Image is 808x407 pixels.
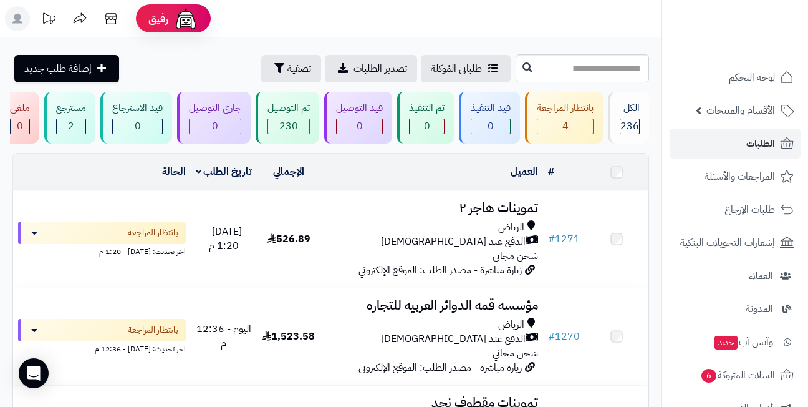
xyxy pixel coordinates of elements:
span: بانتظار المراجعة [128,227,178,239]
span: جديد [714,336,738,350]
a: تاريخ الطلب [196,164,252,179]
span: بانتظار المراجعة [128,324,178,336]
div: Open Intercom Messenger [19,358,49,388]
div: 0 [337,119,382,134]
a: الإجمالي [273,164,304,179]
span: إضافة طلب جديد [24,61,92,76]
a: المراجعات والأسئلة [670,162,801,192]
div: اخر تحديث: [DATE] - 1:20 م [18,244,186,257]
a: تم التوصيل 230 [253,92,322,144]
a: وآتس آبجديد [670,327,801,357]
a: المدونة [670,294,801,324]
div: الكل [620,101,640,115]
button: تصفية [261,55,321,82]
div: قيد التوصيل [336,101,383,115]
span: 0 [212,119,218,134]
a: # [548,164,554,179]
div: ملغي [10,101,30,115]
span: رفيق [148,11,168,26]
h3: مؤسسه قمه الدوائر العربيه للتجاره [325,298,538,313]
a: #1270 [548,329,580,344]
span: 230 [279,119,298,134]
span: الأقسام والمنتجات [706,102,775,119]
a: قيد التوصيل 0 [322,92,395,144]
a: إشعارات التحويلات البنكية [670,228,801,258]
a: تصدير الطلبات [325,55,417,82]
a: #1271 [548,232,580,247]
a: الطلبات [670,129,801,159]
div: 2 [57,119,85,134]
a: قيد الاسترجاع 0 [98,92,175,144]
a: مسترجع 2 [42,92,98,144]
span: إشعارات التحويلات البنكية [680,234,775,252]
a: بانتظار المراجعة 4 [522,92,605,144]
span: 526.89 [267,232,310,247]
span: لوحة التحكم [729,69,775,86]
div: قيد الاسترجاع [112,101,163,115]
span: المراجعات والأسئلة [705,168,775,185]
span: 4 [562,119,569,134]
div: 0 [410,119,444,134]
span: 0 [424,119,430,134]
a: الحالة [162,164,186,179]
div: 0 [471,119,510,134]
span: طلبات الإرجاع [724,201,775,218]
span: شحن مجاني [493,248,538,263]
div: 0 [190,119,241,134]
div: تم التنفيذ [409,101,445,115]
span: 0 [135,119,141,134]
div: 0 [113,119,162,134]
a: جاري التوصيل 0 [175,92,253,144]
div: جاري التوصيل [189,101,241,115]
span: شحن مجاني [493,346,538,361]
div: 230 [268,119,309,134]
a: طلباتي المُوكلة [421,55,511,82]
span: المدونة [746,300,773,318]
span: زيارة مباشرة - مصدر الطلب: الموقع الإلكتروني [358,263,522,278]
div: 0 [11,119,29,134]
a: طلبات الإرجاع [670,195,801,225]
span: 2 [68,119,74,134]
span: # [548,329,555,344]
a: إضافة طلب جديد [14,55,119,82]
h3: تموينات هاجر ٢ [325,201,538,215]
span: 0 [357,119,363,134]
div: 4 [537,119,593,134]
span: 0 [488,119,494,134]
span: 6 [701,368,717,383]
span: العملاء [749,267,773,285]
a: تم التنفيذ 0 [395,92,456,144]
a: قيد التنفيذ 0 [456,92,522,144]
img: logo-2.png [723,12,796,38]
span: الدفع عند [DEMOGRAPHIC_DATA] [381,332,526,346]
span: طلباتي المُوكلة [431,61,482,76]
div: اخر تحديث: [DATE] - 12:36 م [18,341,186,355]
span: اليوم - 12:36 م [196,321,251,351]
span: 236 [620,119,639,134]
a: العميل [511,164,538,179]
span: الرياض [498,220,524,235]
span: وآتس آب [713,333,773,351]
img: ai-face.png [173,6,198,31]
a: لوحة التحكم [670,62,801,92]
div: مسترجع [56,101,86,115]
span: تصدير الطلبات [353,61,407,76]
span: الطلبات [746,135,775,152]
span: زيارة مباشرة - مصدر الطلب: الموقع الإلكتروني [358,360,522,375]
span: السلات المتروكة [700,366,775,384]
div: قيد التنفيذ [471,101,511,115]
span: تصفية [287,61,311,76]
span: # [548,232,555,247]
div: تم التوصيل [267,101,310,115]
span: الدفع عند [DEMOGRAPHIC_DATA] [381,235,526,249]
a: العملاء [670,261,801,291]
span: 0 [17,119,23,134]
div: بانتظار المراجعة [537,101,594,115]
span: الرياض [498,318,524,332]
a: الكل236 [605,92,652,144]
span: 1,523.58 [262,329,315,344]
span: [DATE] - 1:20 م [206,224,242,253]
a: السلات المتروكة6 [670,360,801,390]
a: تحديثات المنصة [33,6,64,34]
